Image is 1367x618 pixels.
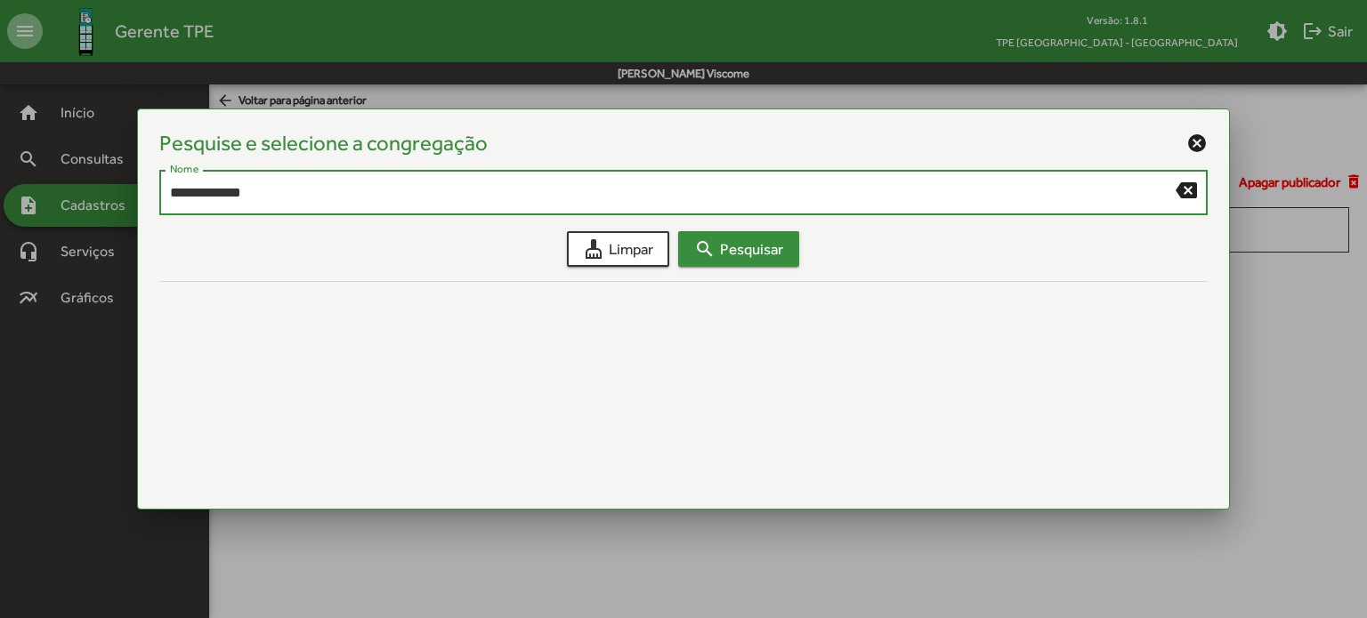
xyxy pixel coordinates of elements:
button: Pesquisar [678,231,799,267]
mat-icon: cancel [1186,132,1208,154]
mat-icon: cleaning_services [583,238,604,260]
mat-icon: search [694,238,716,260]
mat-icon: backspace [1176,179,1197,200]
span: Pesquisar [694,233,783,265]
h4: Pesquise e selecione a congregação [159,131,488,157]
button: Limpar [567,231,669,267]
span: Limpar [583,233,653,265]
